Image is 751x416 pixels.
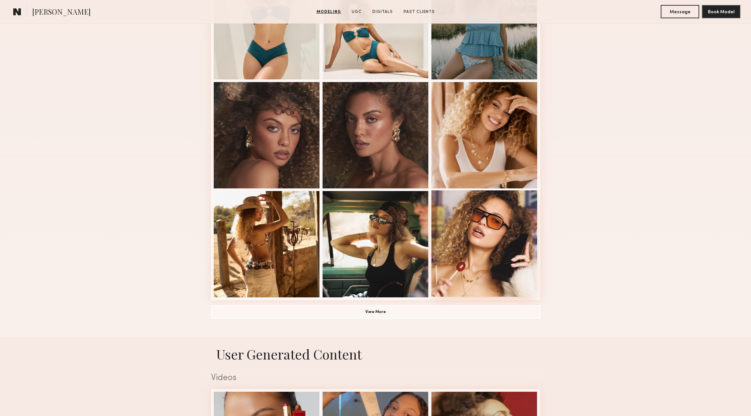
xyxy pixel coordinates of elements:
a: UGC [349,9,364,15]
button: Book Model [702,5,740,18]
a: Past Clients [401,9,437,15]
button: View More [211,305,540,319]
a: Book Model [702,9,740,14]
a: Digitals [370,9,396,15]
button: Message [661,5,699,18]
div: Videos [211,374,540,382]
h1: User Generated Content [206,345,546,363]
a: Modeling [314,9,344,15]
span: [PERSON_NAME] [32,7,91,18]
